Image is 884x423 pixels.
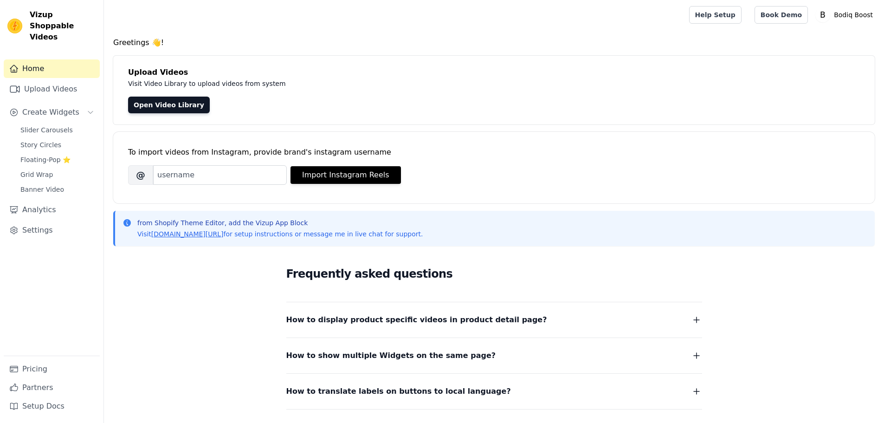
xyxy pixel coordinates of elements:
[113,37,875,48] h4: Greetings 👋!
[15,183,100,196] a: Banner Video
[20,170,53,179] span: Grid Wrap
[128,165,153,185] span: @
[4,397,100,416] a: Setup Docs
[128,147,860,158] div: To import videos from Instagram, provide brand's instagram username
[830,7,877,23] p: Bodiq Boost
[286,385,702,398] button: How to translate labels on buttons to local language?
[286,313,702,326] button: How to display product specific videos in product detail page?
[286,349,496,362] span: How to show multiple Widgets on the same page?
[286,385,511,398] span: How to translate labels on buttons to local language?
[7,19,22,33] img: Vizup
[128,67,860,78] h4: Upload Videos
[755,6,808,24] a: Book Demo
[128,78,544,89] p: Visit Video Library to upload videos from system
[689,6,742,24] a: Help Setup
[286,265,702,283] h2: Frequently asked questions
[153,165,287,185] input: username
[20,125,73,135] span: Slider Carousels
[20,155,71,164] span: Floating-Pop ⭐
[20,140,61,150] span: Story Circles
[30,9,96,43] span: Vizup Shoppable Videos
[820,10,826,20] text: B
[4,80,100,98] a: Upload Videos
[4,201,100,219] a: Analytics
[4,103,100,122] button: Create Widgets
[137,218,423,228] p: from Shopify Theme Editor, add the Vizup App Block
[15,124,100,137] a: Slider Carousels
[15,138,100,151] a: Story Circles
[22,107,79,118] span: Create Widgets
[128,97,210,113] a: Open Video Library
[4,59,100,78] a: Home
[4,360,100,378] a: Pricing
[137,229,423,239] p: Visit for setup instructions or message me in live chat for support.
[290,166,401,184] button: Import Instagram Reels
[15,168,100,181] a: Grid Wrap
[15,153,100,166] a: Floating-Pop ⭐
[20,185,64,194] span: Banner Video
[815,7,877,23] button: B Bodiq Boost
[151,230,224,238] a: [DOMAIN_NAME][URL]
[286,349,702,362] button: How to show multiple Widgets on the same page?
[4,221,100,240] a: Settings
[286,313,547,326] span: How to display product specific videos in product detail page?
[4,378,100,397] a: Partners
